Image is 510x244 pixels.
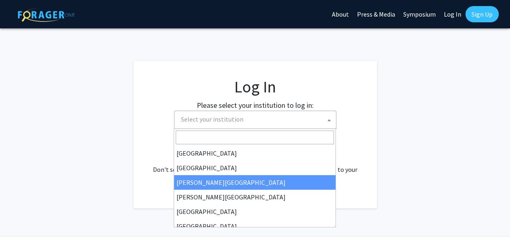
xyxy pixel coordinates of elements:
li: [GEOGRAPHIC_DATA] [174,161,336,175]
li: [GEOGRAPHIC_DATA] [174,204,336,219]
li: [GEOGRAPHIC_DATA] [174,219,336,233]
span: Select your institution [178,111,336,128]
img: ForagerOne Logo [18,8,75,22]
a: Sign Up [465,6,499,22]
input: Search [176,131,334,144]
span: Select your institution [174,111,336,129]
li: [PERSON_NAME][GEOGRAPHIC_DATA] [174,175,336,190]
div: No account? . Don't see your institution? about bringing ForagerOne to your institution. [150,145,361,184]
li: [GEOGRAPHIC_DATA] [174,146,336,161]
iframe: Chat [6,208,34,238]
span: Select your institution [181,115,243,123]
label: Please select your institution to log in: [197,100,314,111]
li: [PERSON_NAME][GEOGRAPHIC_DATA] [174,190,336,204]
h1: Log In [150,77,361,96]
